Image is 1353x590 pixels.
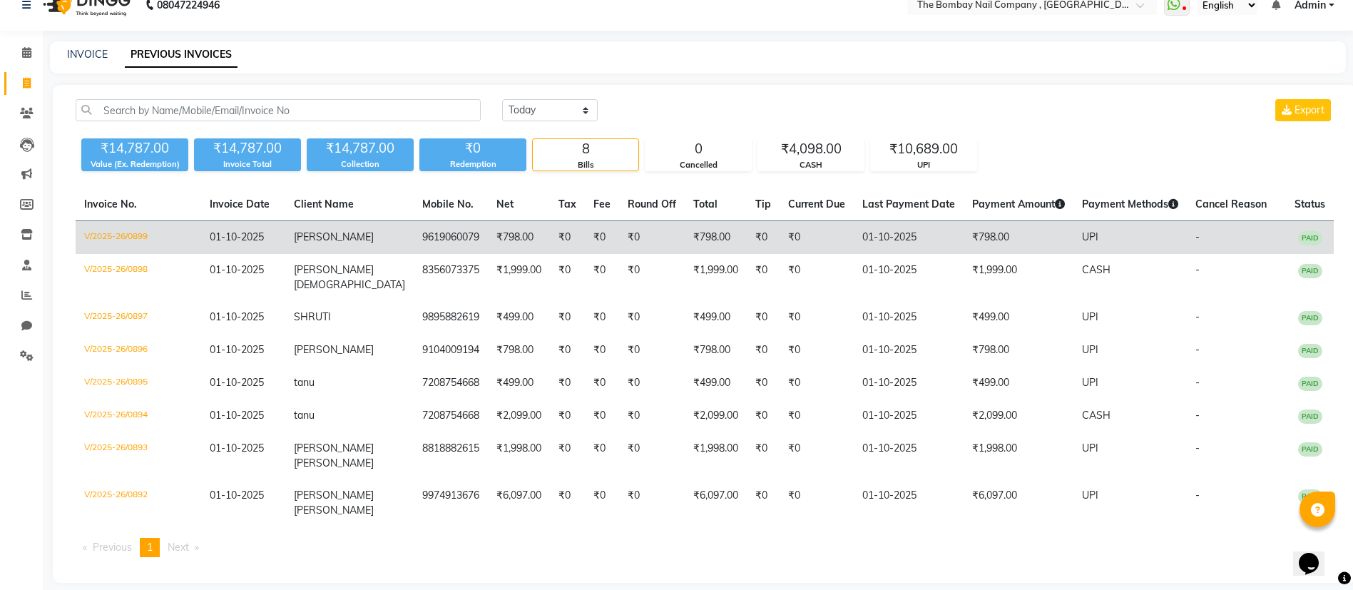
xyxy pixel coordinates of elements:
[619,479,685,527] td: ₹0
[533,159,638,171] div: Bills
[1298,264,1322,278] span: PAID
[558,198,576,210] span: Tax
[488,367,550,400] td: ₹499.00
[1195,343,1200,356] span: -
[550,254,585,301] td: ₹0
[685,221,747,255] td: ₹798.00
[685,334,747,367] td: ₹798.00
[854,367,964,400] td: 01-10-2025
[81,158,188,171] div: Value (Ex. Redemption)
[747,479,780,527] td: ₹0
[488,301,550,334] td: ₹499.00
[585,301,619,334] td: ₹0
[294,198,354,210] span: Client Name
[419,158,526,171] div: Redemption
[168,541,189,554] span: Next
[964,254,1073,301] td: ₹1,999.00
[1195,198,1267,210] span: Cancel Reason
[780,301,854,334] td: ₹0
[585,367,619,400] td: ₹0
[1275,99,1331,121] button: Export
[550,432,585,479] td: ₹0
[1298,489,1322,504] span: PAID
[210,442,264,454] span: 01-10-2025
[585,221,619,255] td: ₹0
[685,432,747,479] td: ₹1,998.00
[788,198,845,210] span: Current Due
[585,334,619,367] td: ₹0
[1082,409,1111,422] span: CASH
[294,263,374,276] span: [PERSON_NAME]
[147,541,153,554] span: 1
[294,376,315,389] span: tanu
[414,432,488,479] td: 8818882615
[488,400,550,432] td: ₹2,099.00
[862,198,955,210] span: Last Payment Date
[964,221,1073,255] td: ₹798.00
[210,263,264,276] span: 01-10-2025
[593,198,611,210] span: Fee
[585,432,619,479] td: ₹0
[619,254,685,301] td: ₹0
[964,334,1073,367] td: ₹798.00
[550,221,585,255] td: ₹0
[645,159,751,171] div: Cancelled
[685,254,747,301] td: ₹1,999.00
[307,138,414,158] div: ₹14,787.00
[1298,377,1322,391] span: PAID
[76,400,201,432] td: V/2025-26/0894
[755,198,771,210] span: Tip
[871,159,976,171] div: UPI
[76,334,201,367] td: V/2025-26/0896
[1195,489,1200,502] span: -
[619,334,685,367] td: ₹0
[294,230,374,243] span: [PERSON_NAME]
[1295,103,1324,116] span: Export
[747,432,780,479] td: ₹0
[854,400,964,432] td: 01-10-2025
[854,254,964,301] td: 01-10-2025
[780,432,854,479] td: ₹0
[585,479,619,527] td: ₹0
[76,254,201,301] td: V/2025-26/0898
[1195,230,1200,243] span: -
[496,198,514,210] span: Net
[619,221,685,255] td: ₹0
[294,310,331,323] span: SHRUTI
[210,343,264,356] span: 01-10-2025
[76,301,201,334] td: V/2025-26/0897
[414,301,488,334] td: 9895882619
[294,442,374,454] span: [PERSON_NAME]
[585,254,619,301] td: ₹0
[414,334,488,367] td: 9104009194
[488,254,550,301] td: ₹1,999.00
[758,139,864,159] div: ₹4,098.00
[780,479,854,527] td: ₹0
[76,432,201,479] td: V/2025-26/0893
[1082,230,1098,243] span: UPI
[210,310,264,323] span: 01-10-2025
[972,198,1065,210] span: Payment Amount
[125,42,238,68] a: PREVIOUS INVOICES
[854,334,964,367] td: 01-10-2025
[964,432,1073,479] td: ₹1,998.00
[533,139,638,159] div: 8
[414,221,488,255] td: 9619060079
[294,489,374,502] span: [PERSON_NAME]
[1082,343,1098,356] span: UPI
[1293,533,1339,576] iframe: chat widget
[93,541,132,554] span: Previous
[1195,376,1200,389] span: -
[964,301,1073,334] td: ₹499.00
[1082,263,1111,276] span: CASH
[488,221,550,255] td: ₹798.00
[550,334,585,367] td: ₹0
[780,400,854,432] td: ₹0
[84,198,137,210] span: Invoice No.
[619,301,685,334] td: ₹0
[1082,376,1098,389] span: UPI
[685,400,747,432] td: ₹2,099.00
[854,479,964,527] td: 01-10-2025
[210,376,264,389] span: 01-10-2025
[685,301,747,334] td: ₹499.00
